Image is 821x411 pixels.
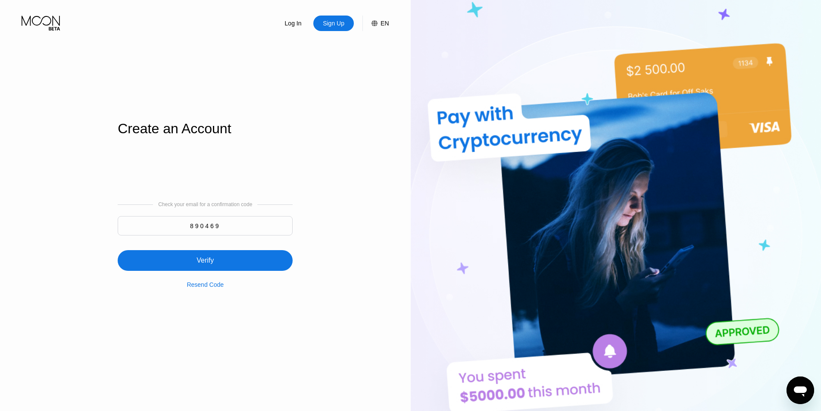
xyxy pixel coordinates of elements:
div: Resend Code [187,281,224,288]
div: Resend Code [187,271,224,288]
div: EN [381,20,389,27]
div: Create an Account [118,121,293,137]
div: EN [362,16,389,31]
div: Sign Up [322,19,345,28]
div: Log In [284,19,303,28]
iframe: Button to launch messaging window [787,376,814,404]
div: Sign Up [313,16,354,31]
div: Log In [273,16,313,31]
div: Check your email for a confirmation code [158,201,252,207]
div: Verify [118,240,293,271]
div: Verify [197,256,214,265]
input: 000000 [118,216,293,235]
